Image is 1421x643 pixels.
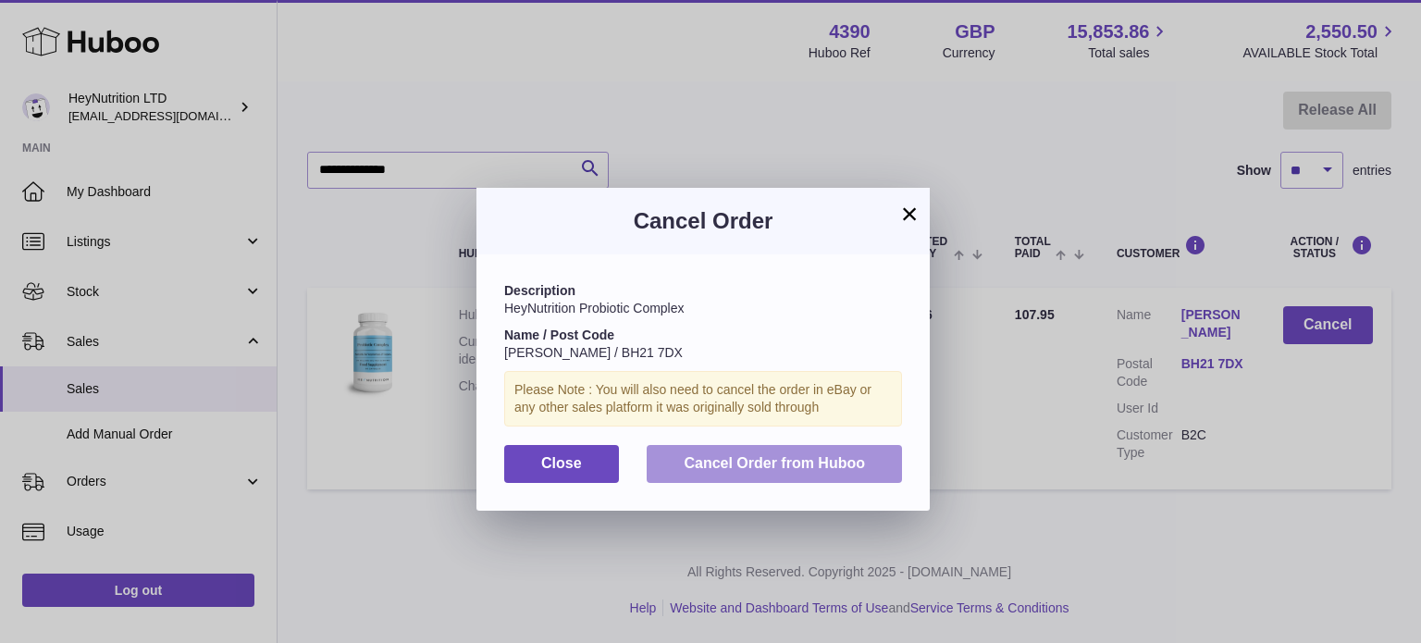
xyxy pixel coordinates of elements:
[898,203,921,225] button: ×
[504,445,619,483] button: Close
[541,455,582,471] span: Close
[504,328,614,342] strong: Name / Post Code
[647,445,902,483] button: Cancel Order from Huboo
[504,301,685,315] span: HeyNutrition Probiotic Complex
[504,206,902,236] h3: Cancel Order
[504,371,902,427] div: Please Note : You will also need to cancel the order in eBay or any other sales platform it was o...
[504,283,575,298] strong: Description
[504,345,683,360] span: [PERSON_NAME] / BH21 7DX
[684,455,865,471] span: Cancel Order from Huboo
